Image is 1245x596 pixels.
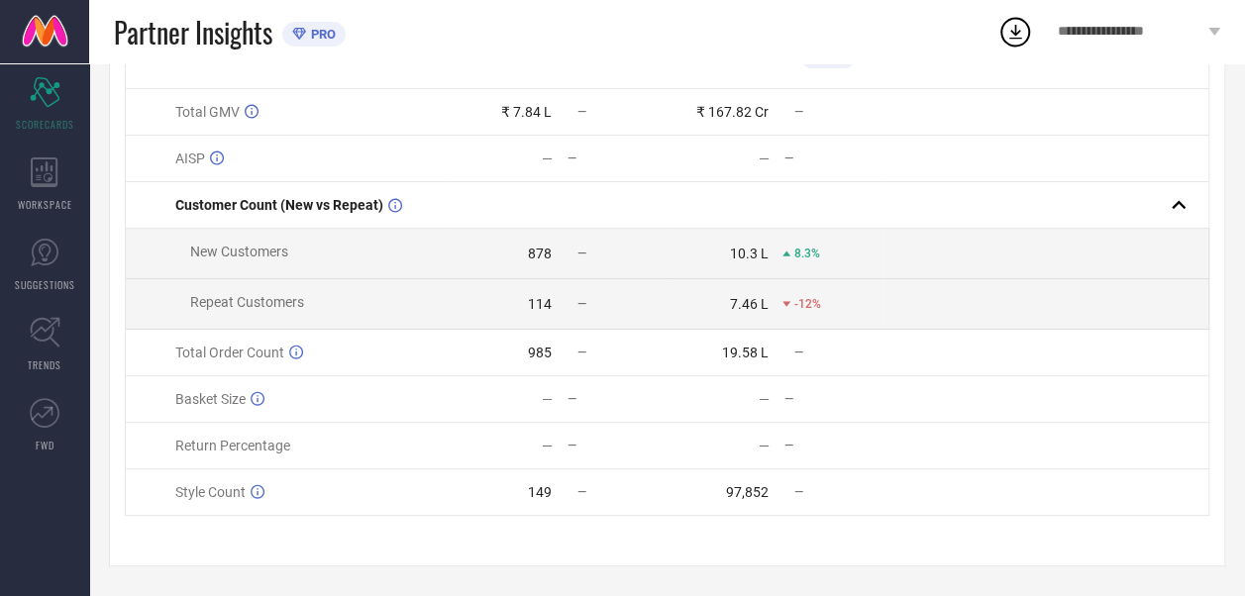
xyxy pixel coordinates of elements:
[175,104,240,120] span: Total GMV
[528,484,552,500] div: 149
[758,438,769,453] div: —
[783,151,882,165] div: —
[16,117,74,132] span: SCORECARDS
[175,438,290,453] span: Return Percentage
[175,345,284,360] span: Total Order Count
[114,12,272,52] span: Partner Insights
[577,297,586,311] span: —
[542,438,553,453] div: —
[175,150,205,166] span: AISP
[542,391,553,407] div: —
[577,485,586,499] span: —
[997,14,1033,50] div: Open download list
[695,104,768,120] div: ₹ 167.82 Cr
[15,277,75,292] span: SUGGESTIONS
[729,296,768,312] div: 7.46 L
[501,104,552,120] div: ₹ 7.84 L
[729,246,768,261] div: 10.3 L
[758,150,769,166] div: —
[190,244,288,259] span: New Customers
[568,151,667,165] div: —
[577,346,586,359] span: —
[190,294,304,310] span: Repeat Customers
[577,247,586,260] span: —
[793,105,802,119] span: —
[758,391,769,407] div: —
[528,246,552,261] div: 878
[528,345,552,360] div: 985
[568,439,667,452] div: —
[306,27,336,42] span: PRO
[528,296,552,312] div: 114
[568,392,667,406] div: —
[175,391,246,407] span: Basket Size
[577,105,586,119] span: —
[793,485,802,499] span: —
[542,150,553,166] div: —
[721,345,768,360] div: 19.58 L
[28,357,61,372] span: TRENDS
[36,438,54,452] span: FWD
[783,439,882,452] div: —
[793,297,820,311] span: -12%
[18,197,72,212] span: WORKSPACE
[725,484,768,500] div: 97,852
[783,392,882,406] div: —
[793,346,802,359] span: —
[793,247,819,260] span: 8.3%
[175,484,246,500] span: Style Count
[175,197,383,213] span: Customer Count (New vs Repeat)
